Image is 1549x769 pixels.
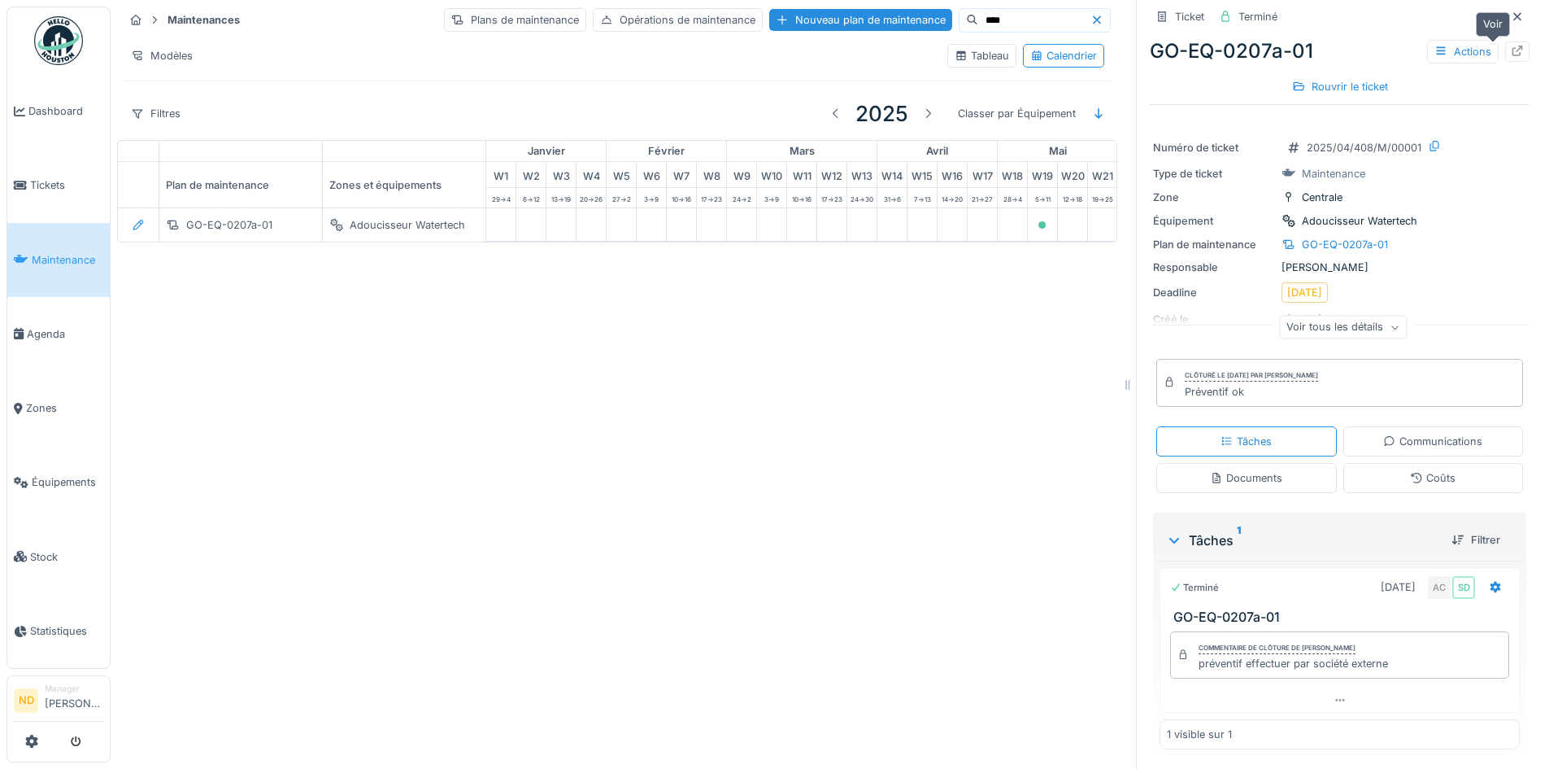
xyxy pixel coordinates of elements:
a: ND Manager[PERSON_NAME] [14,683,103,722]
div: Filtres [124,102,188,125]
div: Plan de maintenance [1153,237,1275,252]
div: W 21 [1088,162,1117,187]
span: Agenda [27,326,103,342]
div: 20 -> 26 [577,188,606,208]
div: Calendrier [1030,48,1097,63]
div: Filtrer [1445,529,1507,551]
div: 1 visible sur 1 [1167,727,1232,742]
div: W 16 [938,162,967,187]
strong: Maintenances [161,12,246,28]
div: Actions [1427,40,1499,63]
div: Type de ticket [1153,166,1275,181]
div: [PERSON_NAME] [1153,260,1526,275]
div: 19 -> 25 [1088,188,1117,208]
div: W 10 [757,162,786,187]
div: Adoucisseur Watertech [350,217,465,233]
div: mai [998,141,1117,162]
a: Tickets [7,148,110,222]
div: Nouveau plan de maintenance [769,9,952,31]
span: Stock [30,549,103,565]
div: 28 -> 4 [998,188,1027,208]
div: Voir [1476,12,1510,36]
a: Agenda [7,297,110,371]
span: Tickets [30,177,103,193]
div: Centrale [1302,190,1342,205]
span: Zones [26,400,103,416]
div: préventif effectuer par société externe [1199,656,1388,671]
div: W 8 [697,162,726,187]
div: 2025/04/408/M/00001 [1307,140,1421,155]
div: Tableau [955,48,1009,63]
a: Statistiques [7,594,110,668]
span: Maintenance [32,252,103,268]
div: [DATE] [1381,579,1416,595]
div: Terminé [1170,581,1219,595]
div: 24 -> 30 [847,188,877,208]
a: Stock [7,520,110,594]
div: Plans de maintenance [444,8,586,32]
div: Adoucisseur Watertech [1302,213,1417,229]
div: 17 -> 23 [697,188,726,208]
div: W 9 [727,162,756,187]
div: W 15 [907,162,937,187]
div: Zone [1153,190,1275,205]
div: W 1 [486,162,516,187]
a: Équipements [7,445,110,519]
div: 12 -> 18 [1058,188,1087,208]
div: Rouvrir le ticket [1286,76,1395,98]
div: W 14 [877,162,907,187]
div: Tâches [1220,434,1272,449]
div: Opérations de maintenance [593,8,763,32]
div: Maintenance [1302,166,1365,181]
div: Communications [1383,434,1482,449]
div: W 2 [516,162,546,187]
div: Plan de maintenance [159,162,322,208]
div: Équipement [1153,213,1275,229]
span: Dashboard [28,103,103,119]
a: Maintenance [7,223,110,297]
div: W 19 [1028,162,1057,187]
div: W 7 [667,162,696,187]
div: W 13 [847,162,877,187]
div: Modèles [124,44,200,68]
div: 13 -> 19 [546,188,576,208]
div: 29 -> 4 [486,188,516,208]
div: W 3 [546,162,576,187]
div: W 12 [817,162,846,187]
div: 6 -> 12 [516,188,546,208]
div: Zones et équipements [323,162,485,208]
div: Terminé [1238,9,1277,24]
div: 7 -> 13 [907,188,937,208]
div: GO-EQ-0207a-01 [1150,37,1529,66]
div: Deadline [1153,285,1275,300]
div: mars [727,141,877,162]
div: GO-EQ-0207a-01 [186,217,272,233]
span: Statistiques [30,623,103,639]
div: Classer par Équipement [951,102,1083,125]
div: 10 -> 16 [667,188,696,208]
div: Documents [1210,470,1282,486]
li: ND [14,688,38,713]
div: W 18 [998,162,1027,187]
div: Numéro de ticket [1153,140,1275,155]
div: AC [1428,576,1451,599]
div: 3 -> 9 [757,188,786,208]
div: SD [1452,576,1475,599]
div: 3 -> 9 [637,188,666,208]
div: Coûts [1410,470,1455,486]
div: 10 -> 16 [787,188,816,208]
img: Badge_color-CXgf-gQk.svg [34,16,83,65]
div: Commentaire de clôture de [PERSON_NAME] [1199,643,1355,654]
div: W 4 [577,162,606,187]
div: Préventif ok [1185,384,1318,400]
h3: GO-EQ-0207a-01 [1173,610,1512,625]
div: avril [877,141,997,162]
div: 21 -> 27 [968,188,997,208]
div: Responsable [1153,260,1275,275]
div: GO-EQ-0207a-01 [1302,237,1388,252]
div: Manager [45,683,103,695]
div: W 11 [787,162,816,187]
a: Zones [7,371,110,445]
div: Voir tous les détails [1279,316,1407,339]
div: W 20 [1058,162,1087,187]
